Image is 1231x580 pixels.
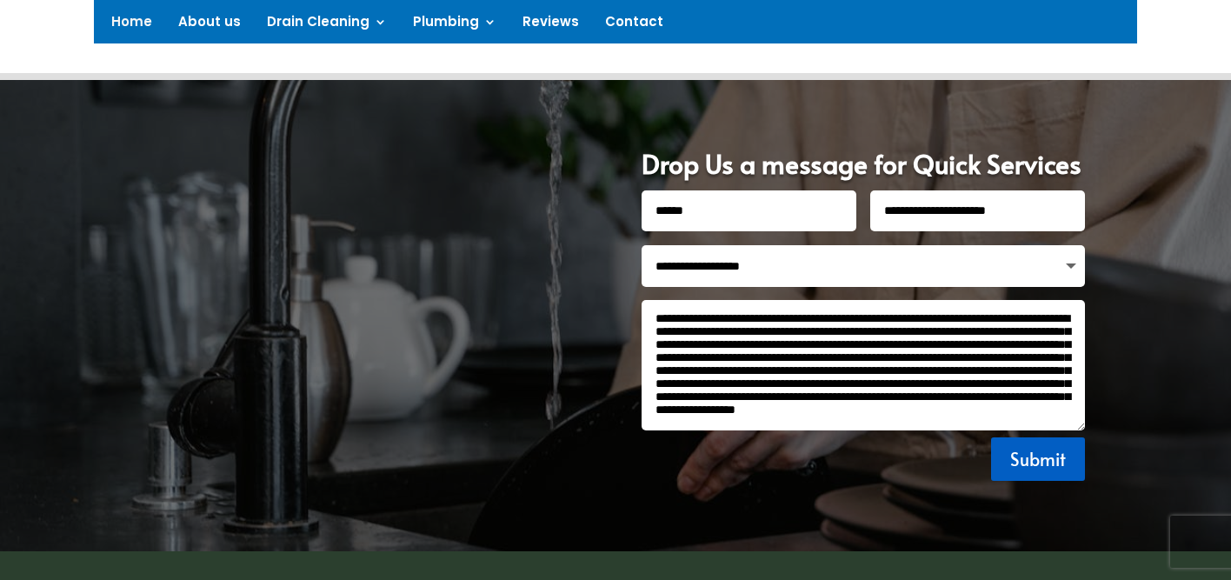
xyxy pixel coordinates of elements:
[522,16,579,35] a: Reviews
[413,16,496,35] a: Plumbing
[111,16,152,35] a: Home
[267,16,387,35] a: Drain Cleaning
[642,150,1085,190] h1: Drop Us a message for Quick Services
[991,437,1085,481] button: Submit
[178,16,241,35] a: About us
[605,16,663,35] a: Contact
